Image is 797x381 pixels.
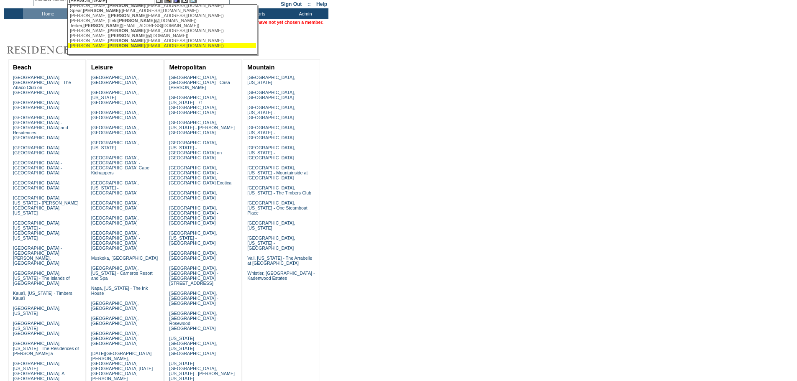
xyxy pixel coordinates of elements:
[169,75,230,90] a: [GEOGRAPHIC_DATA], [GEOGRAPHIC_DATA] - Casa [PERSON_NAME]
[70,33,254,38] div: [PERSON_NAME] ( @[DOMAIN_NAME])
[13,64,31,71] a: Beach
[13,291,72,301] a: Kaua'i, [US_STATE] - Timbers Kaua'i
[169,311,218,331] a: [GEOGRAPHIC_DATA], [GEOGRAPHIC_DATA] - Rosewood [GEOGRAPHIC_DATA]
[91,331,140,346] a: [GEOGRAPHIC_DATA], [GEOGRAPHIC_DATA] - [GEOGRAPHIC_DATA]
[13,75,71,95] a: [GEOGRAPHIC_DATA], [GEOGRAPHIC_DATA] - The Abaco Club on [GEOGRAPHIC_DATA]
[70,3,254,8] div: [PERSON_NAME], ([EMAIL_ADDRESS][DOMAIN_NAME])
[247,75,295,85] a: [GEOGRAPHIC_DATA], [US_STATE]
[70,28,254,33] div: [PERSON_NAME], ([EMAIL_ADDRESS][DOMAIN_NAME])
[169,230,217,245] a: [GEOGRAPHIC_DATA], [US_STATE] - [GEOGRAPHIC_DATA]
[13,160,62,175] a: [GEOGRAPHIC_DATA] - [GEOGRAPHIC_DATA] - [GEOGRAPHIC_DATA]
[109,33,146,38] span: [PERSON_NAME]
[70,38,254,43] div: [PERSON_NAME], ([EMAIL_ADDRESS][DOMAIN_NAME])
[247,185,311,195] a: [GEOGRAPHIC_DATA], [US_STATE] - The Timbers Club
[70,18,254,23] div: [PERSON_NAME] (field @[DOMAIN_NAME])
[308,1,311,7] span: ::
[91,180,139,195] a: [GEOGRAPHIC_DATA], [US_STATE] - [GEOGRAPHIC_DATA]
[118,18,155,23] span: [PERSON_NAME]
[247,235,295,251] a: [GEOGRAPHIC_DATA], [US_STATE] - [GEOGRAPHIC_DATA]
[13,100,61,110] a: [GEOGRAPHIC_DATA], [GEOGRAPHIC_DATA]
[169,291,218,306] a: [GEOGRAPHIC_DATA], [GEOGRAPHIC_DATA] - [GEOGRAPHIC_DATA]
[247,165,308,180] a: [GEOGRAPHIC_DATA], [US_STATE] - Mountainside at [GEOGRAPHIC_DATA]
[91,230,140,251] a: [GEOGRAPHIC_DATA], [GEOGRAPHIC_DATA] - [GEOGRAPHIC_DATA] [GEOGRAPHIC_DATA]
[83,8,120,13] span: [PERSON_NAME]
[91,286,148,296] a: Napa, [US_STATE] - The Ink House
[70,23,254,28] div: Terker, ([EMAIL_ADDRESS][DOMAIN_NAME])
[13,145,61,155] a: [GEOGRAPHIC_DATA], [GEOGRAPHIC_DATA]
[247,256,312,266] a: Vail, [US_STATE] - The Arrabelle at [GEOGRAPHIC_DATA]
[23,8,71,19] td: Home
[91,110,139,120] a: [GEOGRAPHIC_DATA], [GEOGRAPHIC_DATA]
[13,341,79,356] a: [GEOGRAPHIC_DATA], [US_STATE] - The Residences of [PERSON_NAME]'a
[109,13,146,18] span: [PERSON_NAME]
[91,140,139,150] a: [GEOGRAPHIC_DATA], [US_STATE]
[13,271,70,286] a: [GEOGRAPHIC_DATA], [US_STATE] - The Islands of [GEOGRAPHIC_DATA]
[247,220,295,230] a: [GEOGRAPHIC_DATA], [US_STATE]
[108,43,145,48] span: [PERSON_NAME]
[13,195,79,215] a: [GEOGRAPHIC_DATA], [US_STATE] - [PERSON_NAME][GEOGRAPHIC_DATA], [US_STATE]
[91,90,139,105] a: [GEOGRAPHIC_DATA], [US_STATE] - [GEOGRAPHIC_DATA]
[247,145,295,160] a: [GEOGRAPHIC_DATA], [US_STATE] - [GEOGRAPHIC_DATA]
[91,125,139,135] a: [GEOGRAPHIC_DATA], [GEOGRAPHIC_DATA]
[91,75,139,85] a: [GEOGRAPHIC_DATA], [GEOGRAPHIC_DATA]
[316,1,327,7] a: Help
[91,64,113,71] a: Leisure
[281,1,302,7] a: Sign Out
[169,251,217,261] a: [GEOGRAPHIC_DATA], [GEOGRAPHIC_DATA]
[169,165,231,185] a: [GEOGRAPHIC_DATA], [GEOGRAPHIC_DATA] - [GEOGRAPHIC_DATA], [GEOGRAPHIC_DATA] Exotica
[13,220,61,240] a: [GEOGRAPHIC_DATA], [US_STATE] - [GEOGRAPHIC_DATA], [US_STATE]
[169,64,206,71] a: Metropolitan
[169,361,235,381] a: [US_STATE][GEOGRAPHIC_DATA], [US_STATE] - [PERSON_NAME] [US_STATE]
[280,8,328,19] td: Admin
[247,64,274,71] a: Mountain
[247,90,295,100] a: [GEOGRAPHIC_DATA], [GEOGRAPHIC_DATA]
[247,271,315,281] a: Whistler, [GEOGRAPHIC_DATA] - Kadenwood Estates
[91,351,153,381] a: [DATE][GEOGRAPHIC_DATA][PERSON_NAME], [GEOGRAPHIC_DATA] - [GEOGRAPHIC_DATA] [DATE][GEOGRAPHIC_DAT...
[91,155,149,175] a: [GEOGRAPHIC_DATA], [GEOGRAPHIC_DATA] - [GEOGRAPHIC_DATA] Cape Kidnappers
[91,301,139,311] a: [GEOGRAPHIC_DATA], [GEOGRAPHIC_DATA]
[91,256,158,261] a: Muskoka, [GEOGRAPHIC_DATA]
[13,115,68,140] a: [GEOGRAPHIC_DATA], [GEOGRAPHIC_DATA] - [GEOGRAPHIC_DATA] and Residences [GEOGRAPHIC_DATA]
[13,245,62,266] a: [GEOGRAPHIC_DATA] - [GEOGRAPHIC_DATA][PERSON_NAME], [GEOGRAPHIC_DATA]
[247,125,295,140] a: [GEOGRAPHIC_DATA], [US_STATE] - [GEOGRAPHIC_DATA]
[91,200,139,210] a: [GEOGRAPHIC_DATA], [GEOGRAPHIC_DATA]
[169,336,217,356] a: [US_STATE][GEOGRAPHIC_DATA], [US_STATE][GEOGRAPHIC_DATA]
[247,105,295,120] a: [GEOGRAPHIC_DATA], [US_STATE] - [GEOGRAPHIC_DATA]
[70,8,254,13] div: Spear, ([EMAIL_ADDRESS][DOMAIN_NAME])
[169,95,217,115] a: [GEOGRAPHIC_DATA], [US_STATE] - 71 [GEOGRAPHIC_DATA], [GEOGRAPHIC_DATA]
[169,140,222,160] a: [GEOGRAPHIC_DATA], [US_STATE] - [GEOGRAPHIC_DATA] on [GEOGRAPHIC_DATA]
[70,13,254,18] div: [PERSON_NAME] ( [EMAIL_ADDRESS][DOMAIN_NAME])
[108,28,145,33] span: [PERSON_NAME]
[169,205,218,225] a: [GEOGRAPHIC_DATA], [GEOGRAPHIC_DATA] - [GEOGRAPHIC_DATA] [GEOGRAPHIC_DATA]
[13,306,61,316] a: [GEOGRAPHIC_DATA], [US_STATE]
[13,180,61,190] a: [GEOGRAPHIC_DATA], [GEOGRAPHIC_DATA]
[108,38,145,43] span: [PERSON_NAME]
[91,266,153,281] a: [GEOGRAPHIC_DATA], [US_STATE] - Carneros Resort and Spa
[108,3,145,8] span: [PERSON_NAME]
[13,361,64,381] a: [GEOGRAPHIC_DATA], [US_STATE] - [GEOGRAPHIC_DATA], A [GEOGRAPHIC_DATA]
[169,120,235,135] a: [GEOGRAPHIC_DATA], [US_STATE] - [PERSON_NAME][GEOGRAPHIC_DATA]
[70,43,254,48] div: [PERSON_NAME], ([EMAIL_ADDRESS][DOMAIN_NAME])
[4,42,167,59] img: Destinations by Exclusive Resorts
[83,23,120,28] span: [PERSON_NAME]
[91,316,139,326] a: [GEOGRAPHIC_DATA], [GEOGRAPHIC_DATA]
[248,20,323,25] span: You have not yet chosen a member.
[91,215,139,225] a: [GEOGRAPHIC_DATA], [GEOGRAPHIC_DATA]
[169,266,218,286] a: [GEOGRAPHIC_DATA], [GEOGRAPHIC_DATA] - [GEOGRAPHIC_DATA][STREET_ADDRESS]
[13,321,61,336] a: [GEOGRAPHIC_DATA], [US_STATE] - [GEOGRAPHIC_DATA]
[247,200,308,215] a: [GEOGRAPHIC_DATA], [US_STATE] - One Steamboat Place
[169,190,217,200] a: [GEOGRAPHIC_DATA], [GEOGRAPHIC_DATA]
